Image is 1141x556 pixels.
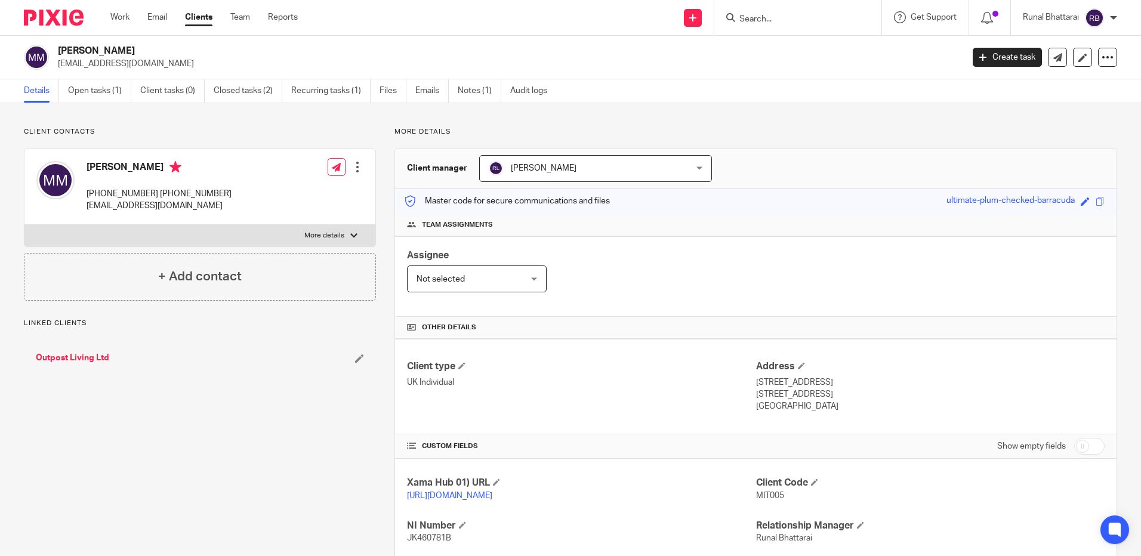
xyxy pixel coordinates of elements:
p: [PHONE_NUMBER] [PHONE_NUMBER] [87,188,232,200]
a: Files [380,79,406,103]
p: [EMAIL_ADDRESS][DOMAIN_NAME] [87,200,232,212]
h4: Address [756,360,1105,373]
a: Outpost Living Ltd [36,352,109,364]
a: Create task [973,48,1042,67]
a: Open tasks (1) [68,79,131,103]
p: [STREET_ADDRESS] [756,388,1105,400]
h3: Client manager [407,162,467,174]
a: Email [147,11,167,23]
label: Show empty fields [997,440,1066,452]
p: Client contacts [24,127,376,137]
a: [URL][DOMAIN_NAME] [407,492,492,500]
h4: [PERSON_NAME] [87,161,232,176]
p: Linked clients [24,319,376,328]
h4: + Add contact [158,267,242,286]
span: MIT005 [756,492,784,500]
h4: Relationship Manager [756,520,1105,532]
h2: [PERSON_NAME] [58,45,775,57]
h4: Client type [407,360,755,373]
a: Audit logs [510,79,556,103]
a: Clients [185,11,212,23]
h4: NI Number [407,520,755,532]
p: More details [304,231,344,240]
p: More details [394,127,1117,137]
span: JK460781B [407,534,451,542]
a: Notes (1) [458,79,501,103]
span: Other details [422,323,476,332]
a: Details [24,79,59,103]
img: svg%3E [489,161,503,175]
a: Reports [268,11,298,23]
a: Team [230,11,250,23]
a: Work [110,11,129,23]
p: [EMAIL_ADDRESS][DOMAIN_NAME] [58,58,955,70]
span: Team assignments [422,220,493,230]
a: Client tasks (0) [140,79,205,103]
span: Not selected [417,275,465,283]
a: Recurring tasks (1) [291,79,371,103]
h4: Xama Hub 01) URL [407,477,755,489]
a: Closed tasks (2) [214,79,282,103]
p: [GEOGRAPHIC_DATA] [756,400,1105,412]
p: UK Individual [407,376,755,388]
input: Search [738,14,846,25]
h4: CUSTOM FIELDS [407,441,755,451]
p: Runal Bhattarai [1023,11,1079,23]
img: Pixie [24,10,84,26]
span: Assignee [407,251,449,260]
img: svg%3E [1085,8,1104,27]
p: Master code for secure communications and files [404,195,610,207]
h4: Client Code [756,477,1105,489]
span: Runal Bhattarai [756,534,812,542]
p: [STREET_ADDRESS] [756,376,1105,388]
img: svg%3E [36,161,75,199]
img: svg%3E [24,45,49,70]
span: Get Support [911,13,957,21]
div: ultimate-plum-checked-barracuda [946,194,1075,208]
a: Emails [415,79,449,103]
i: Primary [169,161,181,173]
span: [PERSON_NAME] [511,164,576,172]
